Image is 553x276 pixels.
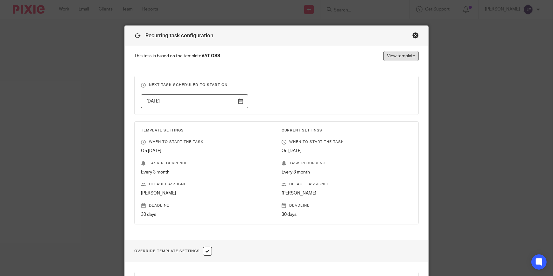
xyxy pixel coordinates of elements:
[282,169,412,175] p: Every 3 month
[282,139,412,145] p: When to start the task
[141,169,271,175] p: Every 3 month
[141,139,271,145] p: When to start the task
[141,82,412,88] h3: Next task scheduled to start on
[141,128,271,133] h3: Template Settings
[383,51,419,61] a: View template
[282,190,412,196] p: [PERSON_NAME]
[134,53,220,59] span: This task is based on the template
[282,182,412,187] p: Default assignee
[141,190,271,196] p: [PERSON_NAME]
[282,161,412,166] p: Task recurrence
[141,203,271,208] p: Deadline
[134,32,213,39] h1: Recurring task configuration
[141,211,271,218] p: 30 days
[201,54,220,58] strong: VAT OSS
[141,182,271,187] p: Default assignee
[282,211,412,218] p: 30 days
[141,148,271,154] p: On [DATE]
[282,128,412,133] h3: Current Settings
[412,32,419,39] div: Close this dialog window
[282,203,412,208] p: Deadline
[134,247,212,256] h1: Override Template Settings
[282,148,412,154] p: On [DATE]
[141,161,271,166] p: Task recurrence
